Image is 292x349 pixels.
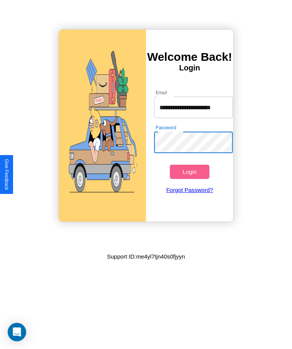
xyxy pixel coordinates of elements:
[107,251,185,262] p: Support ID: me4yl7tjn40s0fjyyn
[146,50,233,63] h3: Welcome Back!
[59,30,146,222] img: gif
[4,159,9,190] div: Give Feedback
[146,63,233,72] h4: Login
[156,89,168,96] label: Email
[156,124,176,131] label: Password
[150,179,229,201] a: Forgot Password?
[170,165,209,179] button: Login
[8,323,26,341] div: Open Intercom Messenger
